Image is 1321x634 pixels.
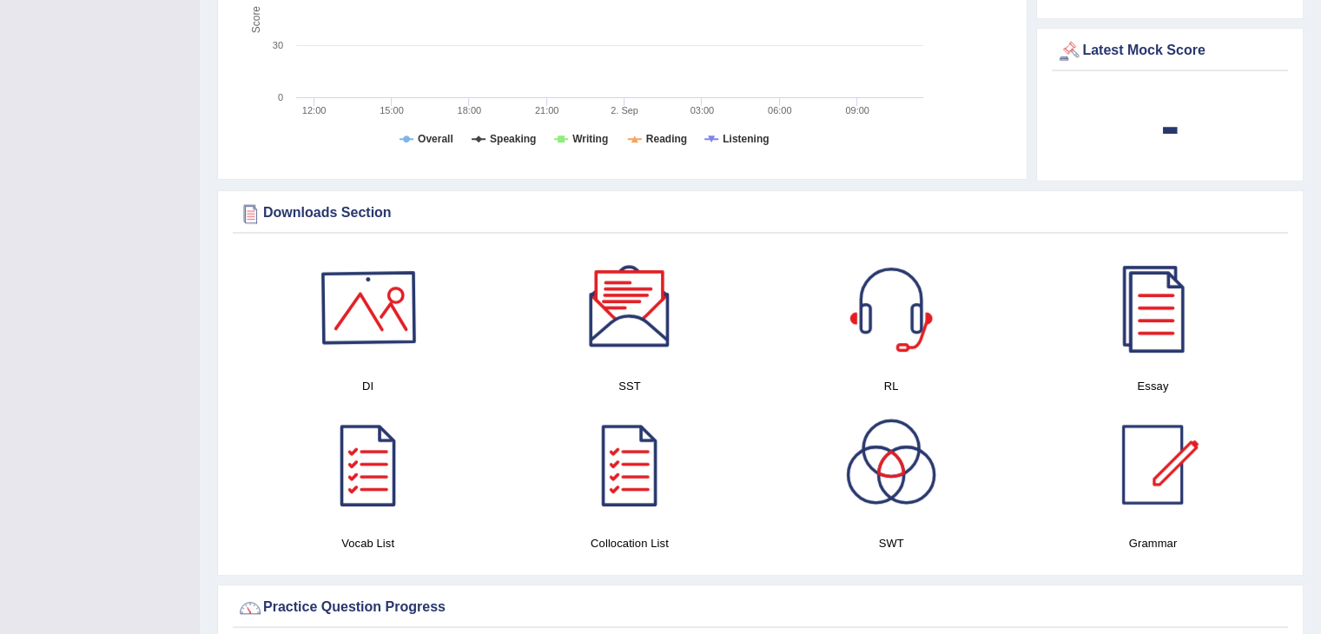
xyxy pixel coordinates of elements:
text: 09:00 [845,105,869,116]
div: Downloads Section [237,201,1284,227]
text: 12:00 [302,105,327,116]
tspan: Writing [572,133,608,145]
h4: SWT [769,534,1014,552]
tspan: Listening [723,133,769,145]
text: 0 [278,92,283,102]
tspan: Overall [418,133,453,145]
tspan: Score [250,6,262,34]
text: 30 [273,40,283,50]
tspan: Reading [646,133,687,145]
h4: Grammar [1031,534,1275,552]
text: 06:00 [768,105,792,116]
div: Practice Question Progress [237,595,1284,621]
h4: Essay [1031,377,1275,395]
h4: RL [769,377,1014,395]
text: 21:00 [535,105,559,116]
tspan: Speaking [490,133,536,145]
text: 15:00 [380,105,404,116]
text: 03:00 [690,105,715,116]
h4: SST [507,377,751,395]
div: Latest Mock Score [1056,38,1284,64]
h4: Vocab List [246,534,490,552]
text: 18:00 [458,105,482,116]
h4: Collocation List [507,534,751,552]
tspan: 2. Sep [611,105,638,116]
b: - [1160,94,1179,157]
h4: DI [246,377,490,395]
